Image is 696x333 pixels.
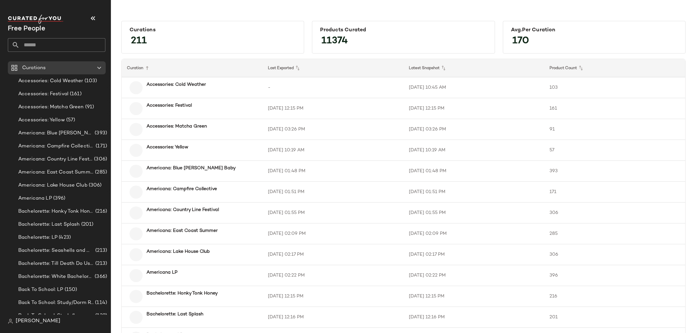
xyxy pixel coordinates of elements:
[147,311,203,318] b: Bachelorette: Last Splash
[404,161,545,182] td: [DATE] 01:48 PM
[544,119,685,140] td: 91
[63,286,77,294] span: (150)
[544,203,685,223] td: 306
[18,156,93,163] span: Americana: Country Line Festival
[263,77,404,98] td: -
[404,98,545,119] td: [DATE] 12:15 PM
[18,169,94,176] span: Americana: East Coast Summer
[147,123,207,130] b: Accessories: Matcha Green
[18,208,94,215] span: Bachelorette: Honky Tonk Honey
[94,143,107,150] span: (171)
[122,59,263,77] th: Curation
[544,182,685,203] td: 171
[93,156,107,163] span: (306)
[8,319,13,324] img: svg%3e
[147,290,218,297] b: Bachelorette: Honky Tonk Honey
[18,90,69,98] span: Accessories: Festival
[18,286,63,294] span: Back To School: LP
[22,64,46,72] span: Curations
[93,273,107,280] span: (366)
[404,223,545,244] td: [DATE] 02:09 PM
[263,119,404,140] td: [DATE] 03:26 PM
[544,98,685,119] td: 161
[263,182,404,203] td: [DATE] 01:51 PM
[16,317,60,325] span: [PERSON_NAME]
[87,182,102,189] span: (306)
[263,244,404,265] td: [DATE] 02:17 PM
[18,116,65,124] span: Accessories: Yellow
[263,140,404,161] td: [DATE] 10:19 AM
[544,140,685,161] td: 57
[94,169,107,176] span: (285)
[404,203,545,223] td: [DATE] 01:55 PM
[147,102,192,109] b: Accessories: Festival
[263,98,404,119] td: [DATE] 12:15 PM
[263,161,404,182] td: [DATE] 01:48 PM
[147,227,218,234] b: Americana: East Coast Summer
[57,234,71,241] span: (423)
[124,29,153,53] span: 211
[18,77,83,85] span: Accessories: Cold Weather
[404,286,545,307] td: [DATE] 12:15 PM
[18,182,87,189] span: Americana: Lake House Club
[18,221,80,228] span: Bachelorette: Last Splash
[404,265,545,286] td: [DATE] 02:22 PM
[94,260,107,267] span: (213)
[52,195,66,202] span: (396)
[80,221,94,228] span: (201)
[147,186,217,192] b: Americana: Campfire Collective
[404,140,545,161] td: [DATE] 10:19 AM
[404,244,545,265] td: [DATE] 02:17 PM
[18,234,57,241] span: Bachelorette: LP
[8,15,63,24] img: cfy_white_logo.C9jOOHJF.svg
[263,59,404,77] th: Last Exported
[544,59,685,77] th: Product Count
[147,165,236,172] b: Americana: Blue [PERSON_NAME] Baby
[506,29,536,53] span: 170
[69,90,82,98] span: (161)
[93,129,107,137] span: (393)
[544,77,685,98] td: 103
[18,195,52,202] span: Americana LP
[94,312,107,320] span: (132)
[544,265,685,286] td: 396
[8,25,45,32] span: Current Company Name
[18,143,94,150] span: Americana: Campfire Collective
[544,223,685,244] td: 285
[94,299,107,307] span: (114)
[404,59,545,77] th: Latest Snapshot
[404,119,545,140] td: [DATE] 03:26 PM
[130,27,296,33] div: Curations
[65,116,75,124] span: (57)
[544,307,685,328] td: 201
[315,29,354,53] span: 11374
[263,307,404,328] td: [DATE] 12:16 PM
[18,312,94,320] span: Back To School: Study/Lounge Essentials
[147,269,178,276] b: Americana LP
[18,299,94,307] span: Back To School: Study/Dorm Room Essentials
[18,273,93,280] span: Bachelorette: White Bachelorette Outfits
[404,77,545,98] td: [DATE] 10:45 AM
[83,77,97,85] span: (103)
[263,203,404,223] td: [DATE] 01:55 PM
[263,265,404,286] td: [DATE] 02:22 PM
[147,206,219,213] b: Americana: Country Line Festival
[544,161,685,182] td: 393
[94,208,107,215] span: (216)
[147,248,210,255] b: Americana: Lake House Club
[544,286,685,307] td: 216
[18,260,94,267] span: Bachelorette: Till Death Do Us Party
[18,247,94,254] span: Bachelorette: Seashells and Wedding Bells
[263,286,404,307] td: [DATE] 12:15 PM
[147,144,188,151] b: Accessories: Yellow
[404,307,545,328] td: [DATE] 12:16 PM
[18,129,93,137] span: Americana: Blue [PERSON_NAME] Baby
[94,247,107,254] span: (213)
[263,223,404,244] td: [DATE] 02:09 PM
[544,244,685,265] td: 306
[147,81,206,88] b: Accessories: Cold Weather
[18,103,84,111] span: Accessories: Matcha Green
[320,27,487,33] div: Products Curated
[404,182,545,203] td: [DATE] 01:51 PM
[84,103,94,111] span: (91)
